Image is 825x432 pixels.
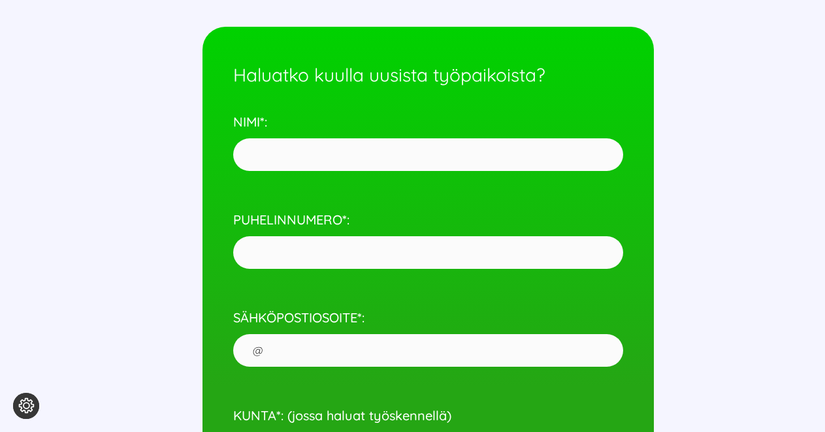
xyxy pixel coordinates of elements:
[233,211,623,259] label: PUHELINNUMERO*:
[233,42,560,85] h4: Haluatko kuulla uusista työpaikoista?
[233,236,623,269] input: PUHELINNUMERO*:
[233,334,623,367] input: SÄHKÖPOSTIOSOITE*:
[13,393,39,419] button: Evästeasetukset
[233,309,623,357] label: SÄHKÖPOSTIOSOITE*:
[233,138,623,171] input: NIMI*:
[233,114,623,161] label: NIMI*:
